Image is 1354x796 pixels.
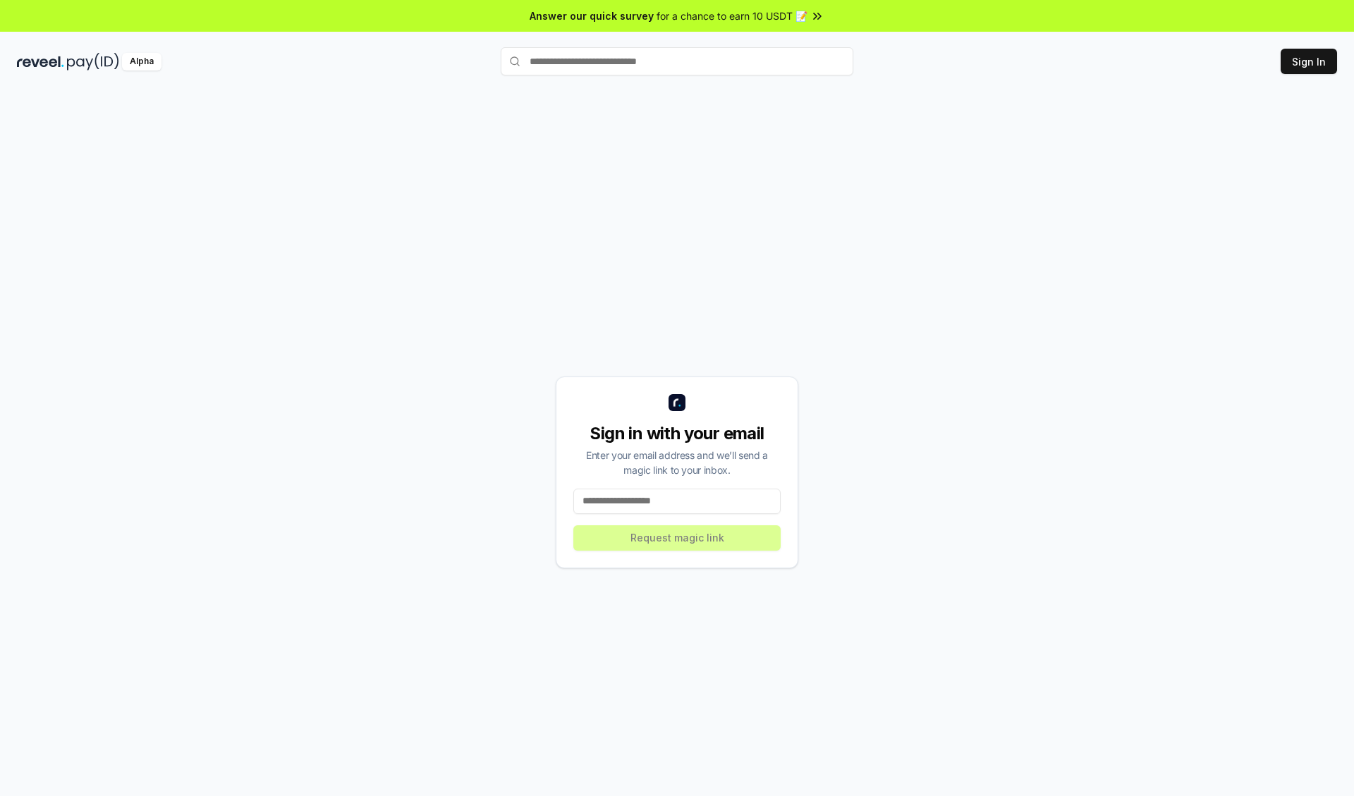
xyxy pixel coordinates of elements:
div: Enter your email address and we’ll send a magic link to your inbox. [573,448,781,477]
button: Sign In [1281,49,1337,74]
img: pay_id [67,53,119,71]
img: logo_small [669,394,685,411]
span: for a chance to earn 10 USDT 📝 [657,8,807,23]
div: Alpha [122,53,161,71]
img: reveel_dark [17,53,64,71]
span: Answer our quick survey [530,8,654,23]
div: Sign in with your email [573,422,781,445]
